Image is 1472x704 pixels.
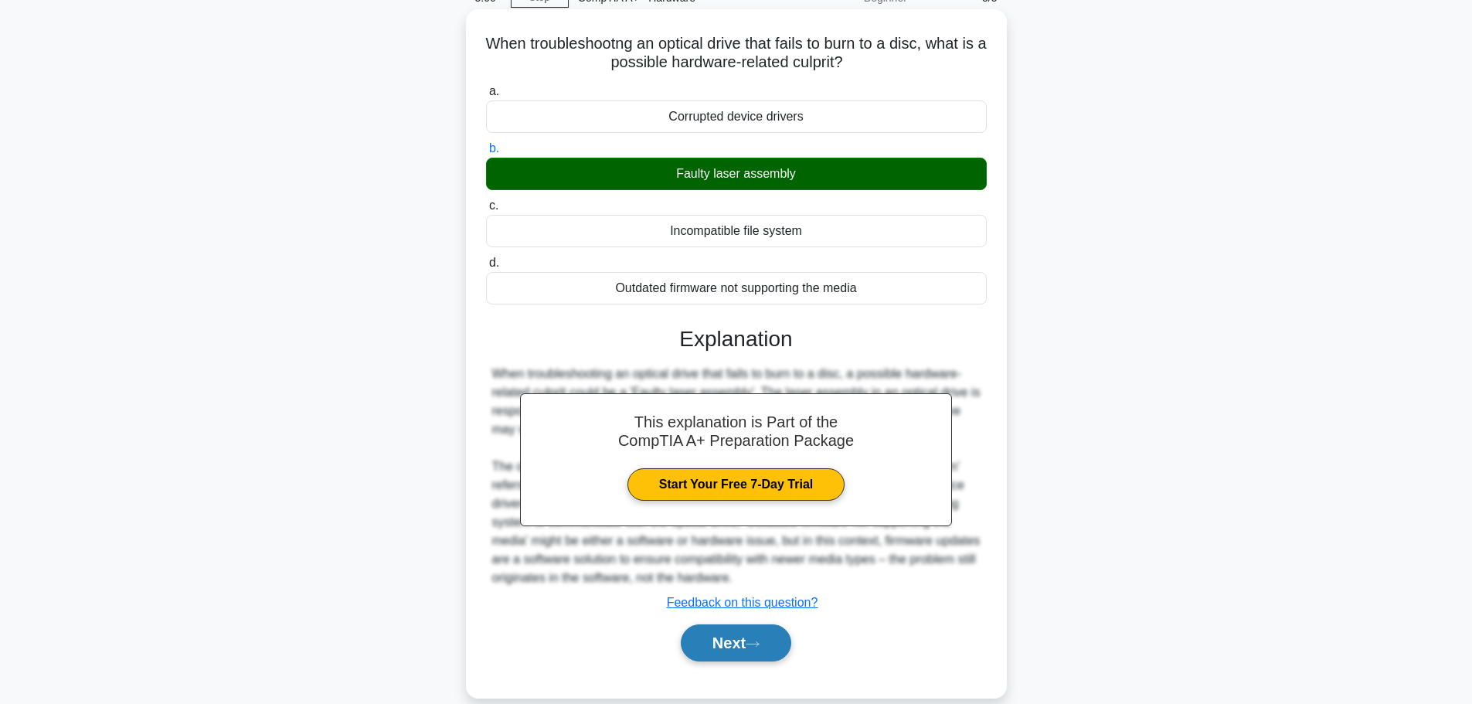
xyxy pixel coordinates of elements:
[667,596,818,609] a: Feedback on this question?
[627,468,845,501] a: Start Your Free 7-Day Trial
[681,624,791,661] button: Next
[486,215,987,247] div: Incompatible file system
[489,256,499,269] span: d.
[486,272,987,304] div: Outdated firmware not supporting the media
[489,199,498,212] span: c.
[492,365,981,587] div: When troubleshooting an optical drive that fails to burn to a disc, a possible hardware-related c...
[489,141,499,155] span: b.
[489,84,499,97] span: a.
[495,326,977,352] h3: Explanation
[484,34,988,73] h5: When troubleshootng an optical drive that fails to burn to a disc, what is a possible hardware-re...
[486,158,987,190] div: Faulty laser assembly
[486,100,987,133] div: Corrupted device drivers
